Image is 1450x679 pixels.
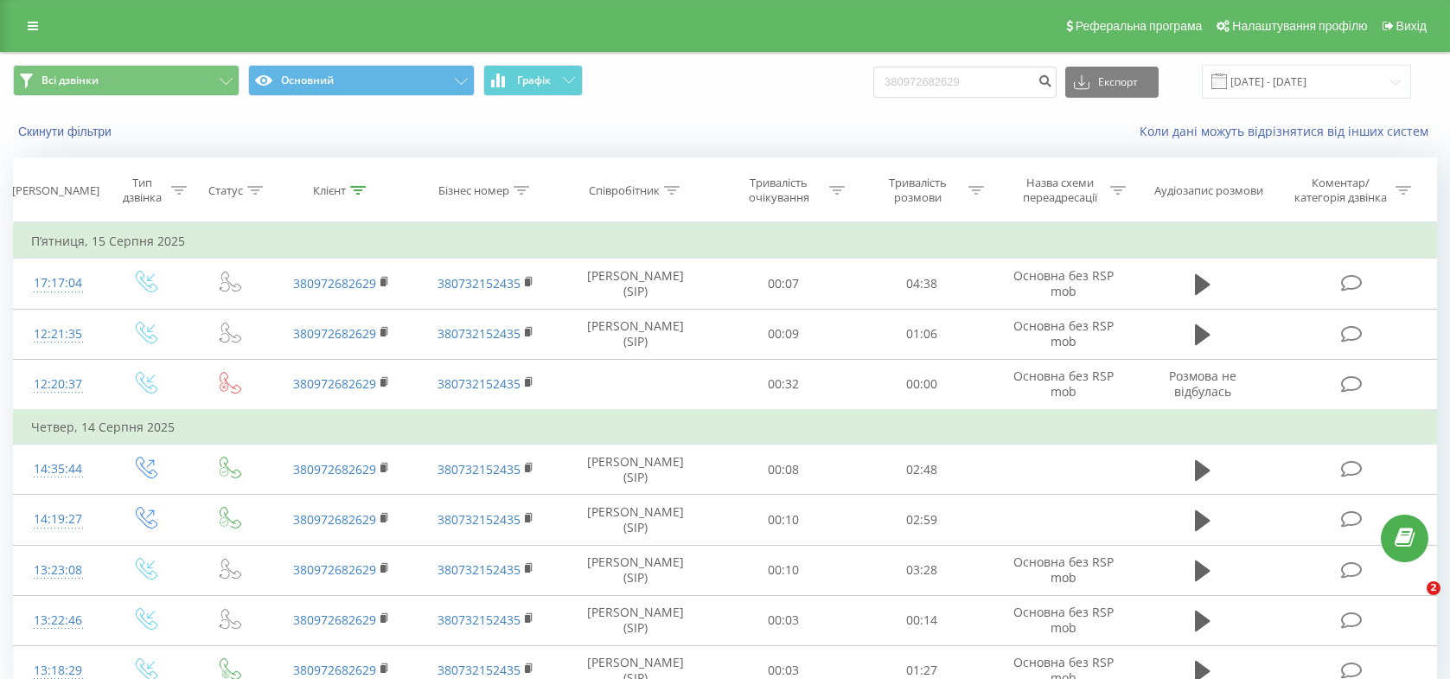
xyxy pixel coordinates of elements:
[713,545,853,595] td: 00:10
[713,359,853,410] td: 00:32
[313,183,346,198] div: Клієнт
[293,461,376,477] a: 380972682629
[438,375,521,392] a: 380732152435
[208,183,243,198] div: Статус
[853,445,992,495] td: 02:48
[13,65,240,96] button: Всі дзвінки
[872,176,964,205] div: Тривалість розмови
[713,445,853,495] td: 00:08
[713,259,853,309] td: 00:07
[31,503,85,536] div: 14:19:27
[293,561,376,578] a: 380972682629
[992,309,1136,359] td: Основна без RSP mob
[853,359,992,410] td: 00:00
[14,224,1437,259] td: П’ятниця, 15 Серпня 2025
[438,511,521,528] a: 380732152435
[483,65,583,96] button: Графік
[589,183,660,198] div: Співробітник
[853,259,992,309] td: 04:38
[558,495,713,545] td: [PERSON_NAME] (SIP)
[14,410,1437,445] td: Четвер, 14 Серпня 2025
[12,183,99,198] div: [PERSON_NAME]
[31,554,85,587] div: 13:23:08
[558,595,713,645] td: [PERSON_NAME] (SIP)
[42,74,99,87] span: Всі дзвінки
[1396,19,1427,33] span: Вихід
[248,65,475,96] button: Основний
[558,545,713,595] td: [PERSON_NAME] (SIP)
[992,595,1136,645] td: Основна без RSP mob
[853,495,992,545] td: 02:59
[438,183,509,198] div: Бізнес номер
[558,309,713,359] td: [PERSON_NAME] (SIP)
[1169,368,1236,400] span: Розмова не відбулась
[293,511,376,528] a: 380972682629
[31,266,85,300] div: 17:17:04
[293,612,376,628] a: 380972682629
[853,545,992,595] td: 03:28
[438,561,521,578] a: 380732152435
[438,325,521,342] a: 380732152435
[31,317,85,351] div: 12:21:35
[1154,183,1263,198] div: Аудіозапис розмови
[713,309,853,359] td: 00:09
[1290,176,1391,205] div: Коментар/категорія дзвінка
[31,368,85,401] div: 12:20:37
[438,275,521,291] a: 380732152435
[1076,19,1203,33] span: Реферальна програма
[558,445,713,495] td: [PERSON_NAME] (SIP)
[873,67,1057,98] input: Пошук за номером
[293,275,376,291] a: 380972682629
[1391,581,1433,623] iframe: Intercom live chat
[992,259,1136,309] td: Основна без RSP mob
[558,259,713,309] td: [PERSON_NAME] (SIP)
[438,612,521,628] a: 380732152435
[1427,581,1440,595] span: 2
[713,495,853,545] td: 00:10
[853,309,992,359] td: 01:06
[293,325,376,342] a: 380972682629
[1140,123,1437,139] a: Коли дані можуть відрізнятися вiд інших систем
[293,662,376,678] a: 380972682629
[713,595,853,645] td: 00:03
[517,74,551,86] span: Графік
[1232,19,1367,33] span: Налаштування профілю
[118,176,167,205] div: Тип дзвінка
[13,124,120,139] button: Скинути фільтри
[992,545,1136,595] td: Основна без RSP mob
[992,359,1136,410] td: Основна без RSP mob
[293,375,376,392] a: 380972682629
[853,595,992,645] td: 00:14
[438,662,521,678] a: 380732152435
[31,452,85,486] div: 14:35:44
[1013,176,1106,205] div: Назва схеми переадресації
[732,176,825,205] div: Тривалість очікування
[31,604,85,637] div: 13:22:46
[438,461,521,477] a: 380732152435
[1065,67,1159,98] button: Експорт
